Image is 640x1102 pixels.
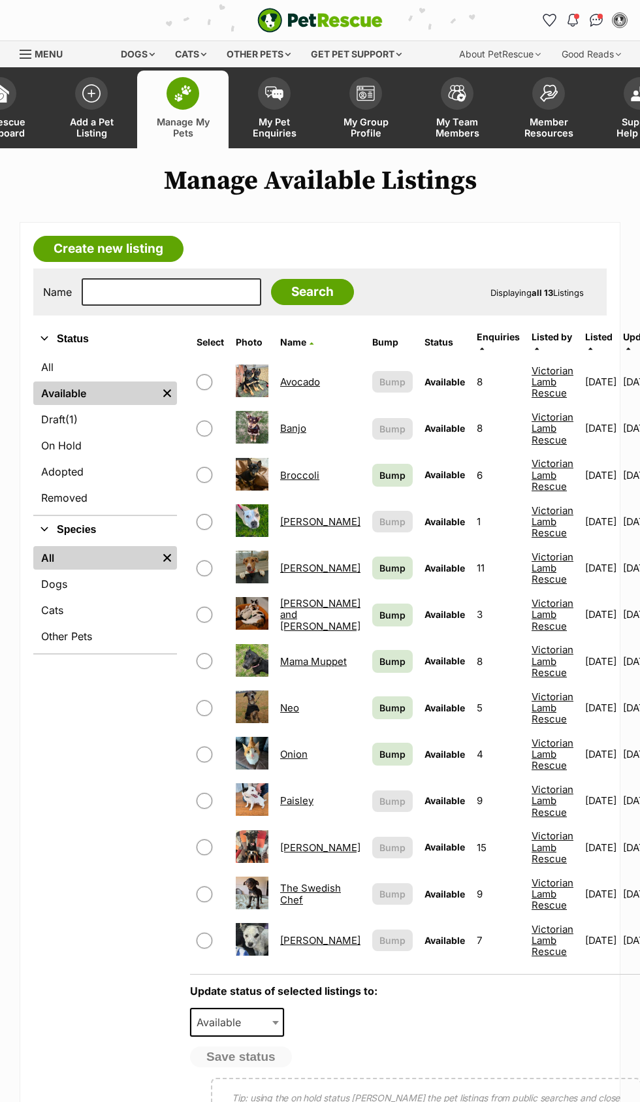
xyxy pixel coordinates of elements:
[372,790,413,812] button: Bump
[472,685,525,730] td: 5
[580,359,622,404] td: [DATE]
[280,336,313,348] a: Name
[428,116,487,138] span: My Team Members
[280,336,306,348] span: Name
[372,837,413,858] button: Bump
[153,116,212,138] span: Manage My Pets
[424,702,465,713] span: Available
[472,545,525,591] td: 11
[424,562,465,574] span: Available
[320,71,411,148] a: My Group Profile
[372,557,413,579] a: Bump
[585,331,613,353] a: Listed
[472,359,525,404] td: 8
[174,85,192,102] img: manage-my-pets-icon-02211641906a0b7f246fdf0571729dbe1e7629f14944591b6c1af311fb30b64b.svg
[424,935,465,946] span: Available
[217,41,300,67] div: Other pets
[33,434,177,457] a: On Hold
[580,639,622,684] td: [DATE]
[190,984,377,997] label: Update status of selected listings to:
[33,624,177,648] a: Other Pets
[257,8,383,33] a: PetRescue
[411,71,503,148] a: My Team Members
[229,71,320,148] a: My Pet Enquiries
[379,422,406,436] span: Bump
[372,883,413,905] button: Bump
[33,408,177,431] a: Draft
[379,561,406,575] span: Bump
[280,422,306,434] a: Banjo
[280,882,341,905] a: The Swedish Chef
[539,10,630,31] ul: Account quick links
[580,592,622,637] td: [DATE]
[157,546,177,570] a: Remove filter
[379,841,406,854] span: Bump
[472,918,525,963] td: 7
[379,468,406,482] span: Bump
[336,116,395,138] span: My Group Profile
[472,453,525,498] td: 6
[33,460,177,483] a: Adopted
[539,10,560,31] a: Favourites
[137,71,229,148] a: Manage My Pets
[568,14,578,27] img: notifications-46538b983faf8c2785f20acdc204bb7945ddae34d4c08c2a6579f10ce5e182be.svg
[539,84,558,102] img: member-resources-icon-8e73f808a243e03378d46382f2149f9095a855e16c252ad45f914b54edf8863c.svg
[532,737,573,772] a: Victorian Lamb Rescue
[580,825,622,870] td: [DATE]
[472,871,525,916] td: 9
[424,795,465,806] span: Available
[580,453,622,498] td: [DATE]
[532,783,573,818] a: Victorian Lamb Rescue
[424,609,465,620] span: Available
[33,521,177,538] button: Species
[552,41,630,67] div: Good Reads
[372,930,413,951] button: Bump
[280,376,320,388] a: Avocado
[472,639,525,684] td: 8
[472,499,525,544] td: 1
[532,643,573,679] a: Victorian Lamb Rescue
[532,597,573,632] a: Victorian Lamb Rescue
[379,375,406,389] span: Bump
[580,871,622,916] td: [DATE]
[477,331,520,342] span: translation missing: en.admin.listings.index.attributes.enquiries
[532,331,572,342] span: Listed by
[33,381,157,405] a: Available
[157,381,177,405] a: Remove filter
[424,423,465,434] span: Available
[450,41,550,67] div: About PetRescue
[613,14,626,27] img: Victorian Lamb Rescue profile pic
[33,572,177,596] a: Dogs
[519,116,578,138] span: Member Resources
[280,794,313,807] a: Paisley
[46,71,137,148] a: Add a Pet Listing
[280,655,347,668] a: Mama Muppet
[265,86,283,101] img: pet-enquiries-icon-7e3ad2cf08bfb03b45e93fb7055b45f3efa6380592205ae92323e6603595dc1f.svg
[379,701,406,715] span: Bump
[580,732,622,777] td: [DATE]
[372,604,413,626] a: Bump
[472,592,525,637] td: 3
[379,655,406,668] span: Bump
[477,331,520,353] a: Enquiries
[166,41,216,67] div: Cats
[562,10,583,31] button: Notifications
[190,1008,284,1037] span: Available
[372,418,413,440] button: Bump
[372,743,413,766] a: Bump
[65,412,78,427] span: (1)
[43,286,72,298] label: Name
[280,748,308,760] a: Onion
[20,41,72,65] a: Menu
[257,8,383,33] img: logo-e224e6f780fb5917bec1dbf3a21bbac754714ae5b6737aabdf751b685950b380.svg
[472,825,525,870] td: 15
[379,794,406,808] span: Bump
[112,41,164,67] div: Dogs
[379,608,406,622] span: Bump
[280,841,360,854] a: [PERSON_NAME]
[424,888,465,899] span: Available
[424,516,465,527] span: Available
[580,406,622,451] td: [DATE]
[280,562,360,574] a: [PERSON_NAME]
[280,597,360,632] a: [PERSON_NAME] and [PERSON_NAME]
